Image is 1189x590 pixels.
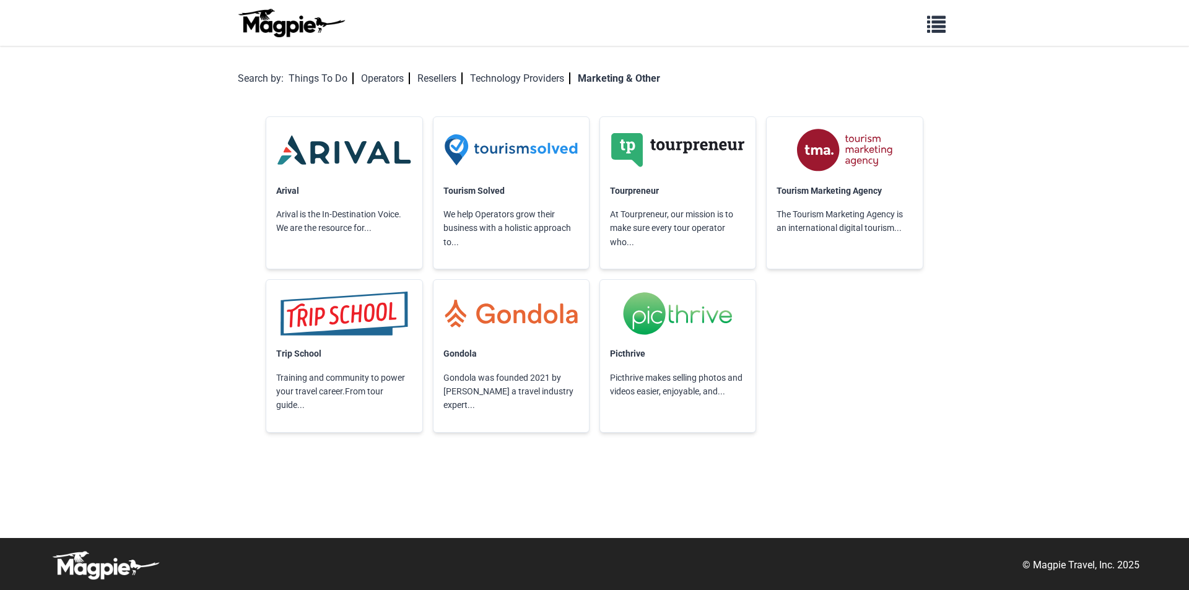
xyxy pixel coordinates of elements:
img: Gondola logo [443,290,579,337]
p: We help Operators grow their business with a holistic approach to... [433,197,589,259]
a: Arival [276,186,299,196]
a: Tourism Solved [443,186,505,196]
a: Tourpreneur [610,186,659,196]
img: Tourpreneur logo [610,127,746,174]
img: logo-white-d94fa1abed81b67a048b3d0f0ab5b955.png [50,550,161,580]
a: Resellers [417,72,463,84]
p: © Magpie Travel, Inc. 2025 [1022,557,1139,573]
a: Tourism Marketing Agency [777,186,882,196]
img: Tourism Solved logo [443,127,579,174]
img: logo-ab69f6fb50320c5b225c76a69d11143b.png [235,8,347,38]
a: Technology Providers [470,72,570,84]
img: Tourism Marketing Agency logo [777,127,912,174]
a: Operators [361,72,410,84]
p: Gondola was founded 2021 by [PERSON_NAME] a travel industry expert... [433,361,589,422]
p: At Tourpreneur, our mission is to make sure every tour operator who... [600,197,756,259]
p: Arival is the In-Destination Voice. We are the resource for... [266,197,422,245]
img: Trip School logo [276,290,412,337]
p: The Tourism Marketing Agency is an international digital tourism... [767,197,922,245]
a: Things To Do [289,72,354,84]
a: Gondola [443,349,477,358]
a: Picthrive [610,349,645,358]
img: Arival logo [276,127,412,174]
a: Trip School [276,349,321,358]
img: Picthrive logo [610,290,746,337]
a: Marketing & Other [578,72,660,84]
p: Training and community to power your travel career.From tour guide... [266,361,422,422]
div: Search by: [238,71,284,87]
p: Picthrive makes selling photos and videos easier, enjoyable, and... [600,361,756,409]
